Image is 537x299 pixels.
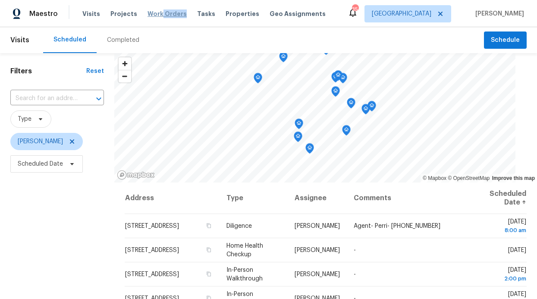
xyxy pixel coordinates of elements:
[29,9,58,18] span: Maestro
[197,11,215,17] span: Tasks
[372,9,431,18] span: [GEOGRAPHIC_DATA]
[18,137,63,146] span: [PERSON_NAME]
[295,119,303,132] div: Map marker
[354,223,440,229] span: Agent- Perri- [PHONE_NUMBER]
[10,92,80,105] input: Search for an address...
[82,9,100,18] span: Visits
[423,175,446,181] a: Mapbox
[119,70,131,82] button: Zoom out
[205,222,213,230] button: Copy Address
[474,274,526,283] div: 2:00 pm
[508,247,526,253] span: [DATE]
[331,72,340,85] div: Map marker
[270,9,326,18] span: Geo Assignments
[119,57,131,70] button: Zoom in
[474,267,526,283] span: [DATE]
[295,223,340,229] span: [PERSON_NAME]
[305,143,314,157] div: Map marker
[484,31,527,49] button: Schedule
[205,270,213,278] button: Copy Address
[334,70,342,84] div: Map marker
[220,183,288,214] th: Type
[18,115,31,123] span: Type
[448,175,490,181] a: OpenStreetMap
[361,104,370,117] div: Map marker
[18,160,63,168] span: Scheduled Date
[342,125,351,138] div: Map marker
[492,175,535,181] a: Improve this map
[347,183,468,214] th: Comments
[288,183,347,214] th: Assignee
[10,31,29,50] span: Visits
[226,9,259,18] span: Properties
[226,223,252,229] span: Diligence
[295,247,340,253] span: [PERSON_NAME]
[205,246,213,254] button: Copy Address
[254,73,262,86] div: Map marker
[53,35,86,44] div: Scheduled
[472,9,524,18] span: [PERSON_NAME]
[125,223,179,229] span: [STREET_ADDRESS]
[354,247,356,253] span: -
[86,67,104,76] div: Reset
[331,86,340,100] div: Map marker
[294,132,302,145] div: Map marker
[110,9,137,18] span: Projects
[93,93,105,105] button: Open
[339,73,347,86] div: Map marker
[474,226,526,235] div: 8:00 am
[114,53,515,183] canvas: Map
[148,9,187,18] span: Work Orders
[491,35,520,46] span: Schedule
[347,98,355,111] div: Map marker
[279,52,288,65] div: Map marker
[474,219,526,235] span: [DATE]
[125,247,179,253] span: [STREET_ADDRESS]
[226,267,263,282] span: In-Person Walkthrough
[107,36,139,44] div: Completed
[295,271,340,277] span: [PERSON_NAME]
[468,183,527,214] th: Scheduled Date ↑
[117,170,155,180] a: Mapbox homepage
[125,271,179,277] span: [STREET_ADDRESS]
[367,101,376,114] div: Map marker
[226,243,263,258] span: Home Health Checkup
[354,271,356,277] span: -
[352,5,358,14] div: 35
[125,183,220,214] th: Address
[10,67,86,76] h1: Filters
